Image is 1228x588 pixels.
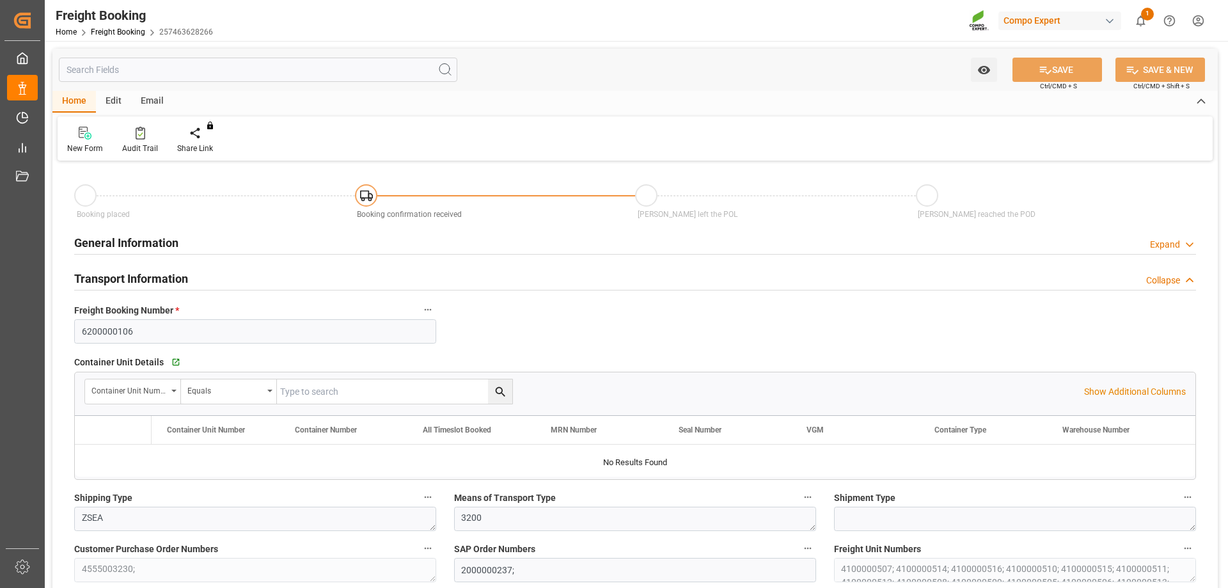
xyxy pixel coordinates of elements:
textarea: ZSEA [74,507,436,531]
span: Booking placed [77,210,130,219]
span: Ctrl/CMD + S [1040,81,1077,91]
button: SAP Order Numbers [799,540,816,557]
button: open menu [85,379,181,404]
button: Freight Unit Numbers [1179,540,1196,557]
button: SAVE & NEW [1115,58,1205,82]
div: Expand [1150,238,1180,251]
button: Compo Expert [998,8,1126,33]
span: Freight Unit Numbers [834,543,921,556]
div: Email [131,91,173,113]
button: Shipping Type [420,489,436,505]
div: Compo Expert [998,12,1121,30]
input: Search Fields [59,58,457,82]
input: Type to search [277,379,512,404]
span: Container Unit Number [167,425,245,434]
span: [PERSON_NAME] left the POL [638,210,737,219]
div: Audit Trail [122,143,158,154]
span: Warehouse Number [1062,425,1130,434]
span: [PERSON_NAME] reached the POD [918,210,1035,219]
span: SAP Order Numbers [454,543,535,556]
div: Edit [96,91,131,113]
span: Container Unit Details [74,356,164,369]
a: Freight Booking [91,28,145,36]
div: New Form [67,143,103,154]
textarea: 4555003230; [74,558,436,582]
div: Home [52,91,96,113]
button: open menu [181,379,277,404]
span: Freight Booking Number [74,304,179,317]
span: Shipping Type [74,491,132,505]
span: Shipment Type [834,491,895,505]
img: Screenshot%202023-09-29%20at%2010.02.21.png_1712312052.png [969,10,989,32]
button: SAVE [1012,58,1102,82]
h2: General Information [74,234,178,251]
button: Customer Purchase Order Numbers [420,540,436,557]
button: open menu [971,58,997,82]
span: Seal Number [679,425,721,434]
p: Show Additional Columns [1084,385,1186,399]
button: search button [488,379,512,404]
span: All Timeslot Booked [423,425,491,434]
div: Collapse [1146,274,1180,287]
div: Freight Booking [56,6,213,25]
span: Booking confirmation received [357,210,462,219]
span: Container Type [934,425,986,434]
span: Ctrl/CMD + Shift + S [1133,81,1190,91]
span: Customer Purchase Order Numbers [74,543,218,556]
div: Container Unit Number [91,382,167,397]
button: Help Center [1155,6,1184,35]
span: Container Number [295,425,357,434]
textarea: 3200 [454,507,816,531]
h2: Transport Information [74,270,188,287]
div: Equals [187,382,263,397]
span: MRN Number [551,425,597,434]
textarea: 4100000507; 4100000514; 4100000516; 4100000510; 4100000515; 4100000511; 4100000512; 4100000508; 4... [834,558,1196,582]
button: Shipment Type [1179,489,1196,505]
button: Freight Booking Number * [420,301,436,318]
button: show 1 new notifications [1126,6,1155,35]
a: Home [56,28,77,36]
span: VGM [807,425,824,434]
span: 1 [1141,8,1154,20]
button: Means of Transport Type [799,489,816,505]
span: Means of Transport Type [454,491,556,505]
